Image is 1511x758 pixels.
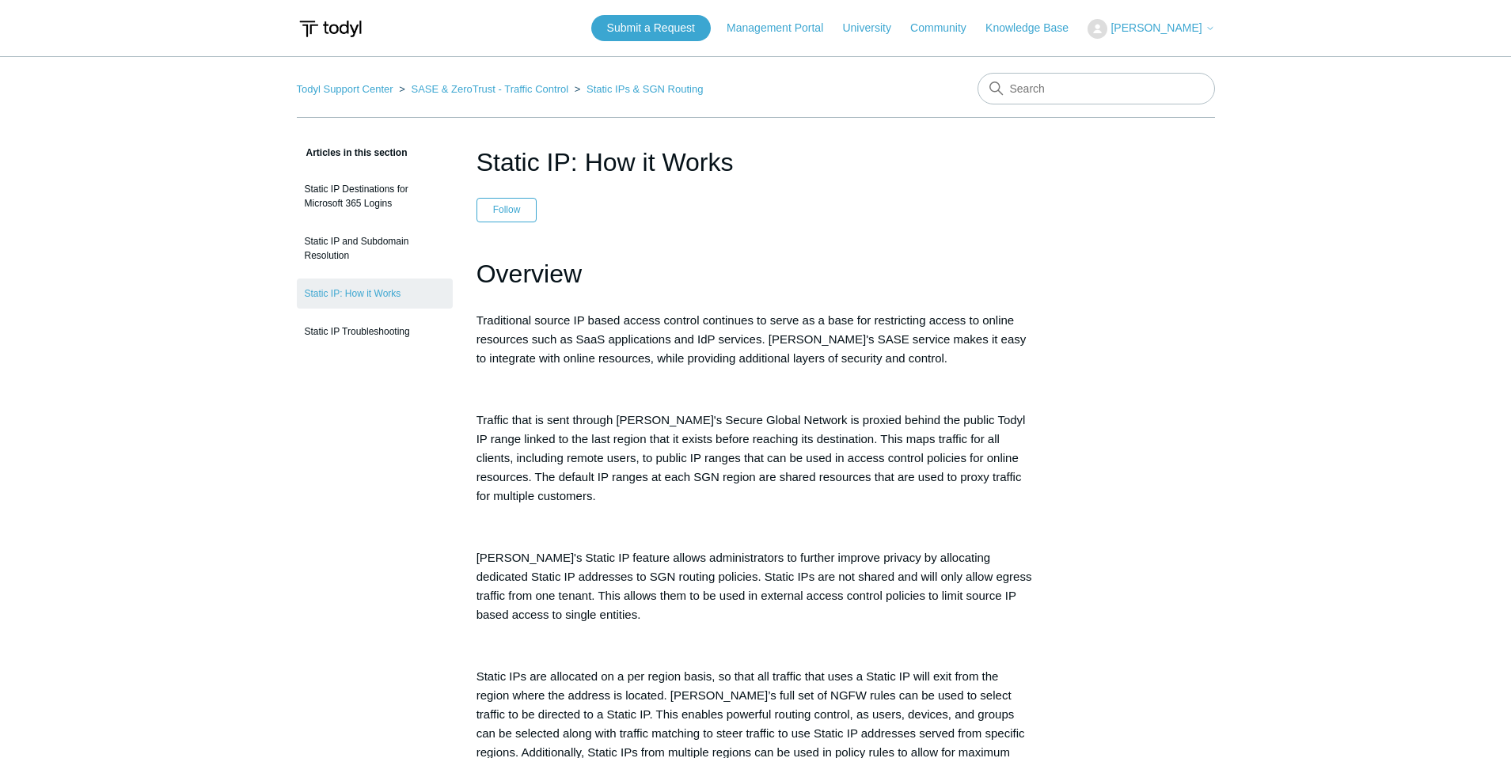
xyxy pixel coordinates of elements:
[476,311,1035,368] p: Traditional source IP based access control continues to serve as a base for restricting access to...
[476,198,537,222] button: Follow Article
[297,226,453,271] a: Static IP and Subdomain Resolution
[476,254,1035,294] h1: Overview
[587,83,703,95] a: Static IPs & SGN Routing
[476,143,1035,181] h1: Static IP: How it Works
[978,73,1215,104] input: Search
[842,20,906,36] a: University
[297,14,364,44] img: Todyl Support Center Help Center home page
[985,20,1084,36] a: Knowledge Base
[411,83,568,95] a: SASE & ZeroTrust - Traffic Control
[591,15,711,41] a: Submit a Request
[727,20,839,36] a: Management Portal
[1110,21,1202,34] span: [PERSON_NAME]
[297,174,453,218] a: Static IP Destinations for Microsoft 365 Logins
[297,316,453,347] a: Static IP Troubleshooting
[297,83,393,95] a: Todyl Support Center
[297,147,408,158] span: Articles in this section
[396,83,571,95] li: SASE & ZeroTrust - Traffic Control
[571,83,704,95] li: Static IPs & SGN Routing
[297,83,397,95] li: Todyl Support Center
[476,411,1035,506] p: Traffic that is sent through [PERSON_NAME]'s Secure Global Network is proxied behind the public T...
[910,20,982,36] a: Community
[476,548,1035,624] p: [PERSON_NAME]'s Static IP feature allows administrators to further improve privacy by allocating ...
[297,279,453,309] a: Static IP: How it Works
[1088,19,1214,39] button: [PERSON_NAME]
